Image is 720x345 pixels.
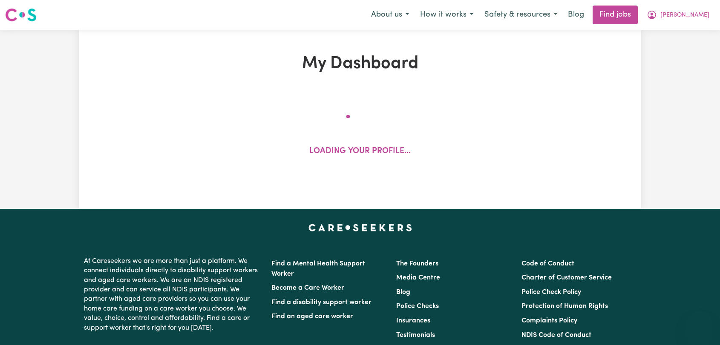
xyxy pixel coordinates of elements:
[271,285,344,291] a: Become a Care Worker
[396,289,410,296] a: Blog
[396,303,439,310] a: Police Checks
[479,6,563,24] button: Safety & resources
[521,303,608,310] a: Protection of Human Rights
[178,54,542,74] h1: My Dashboard
[593,6,638,24] a: Find jobs
[415,6,479,24] button: How it works
[84,253,261,336] p: At Careseekers we are more than just a platform. We connect individuals directly to disability su...
[660,11,709,20] span: [PERSON_NAME]
[271,260,365,277] a: Find a Mental Health Support Worker
[396,332,435,339] a: Testimonials
[641,6,715,24] button: My Account
[271,313,353,320] a: Find an aged care worker
[308,224,412,231] a: Careseekers home page
[563,6,589,24] a: Blog
[366,6,415,24] button: About us
[396,274,440,281] a: Media Centre
[5,5,37,25] a: Careseekers logo
[521,260,574,267] a: Code of Conduct
[271,299,372,306] a: Find a disability support worker
[521,317,577,324] a: Complaints Policy
[309,145,411,158] p: Loading your profile...
[396,260,438,267] a: The Founders
[686,311,713,338] iframe: Button to launch messaging window
[521,332,591,339] a: NDIS Code of Conduct
[5,7,37,23] img: Careseekers logo
[396,317,430,324] a: Insurances
[521,274,612,281] a: Charter of Customer Service
[521,289,581,296] a: Police Check Policy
